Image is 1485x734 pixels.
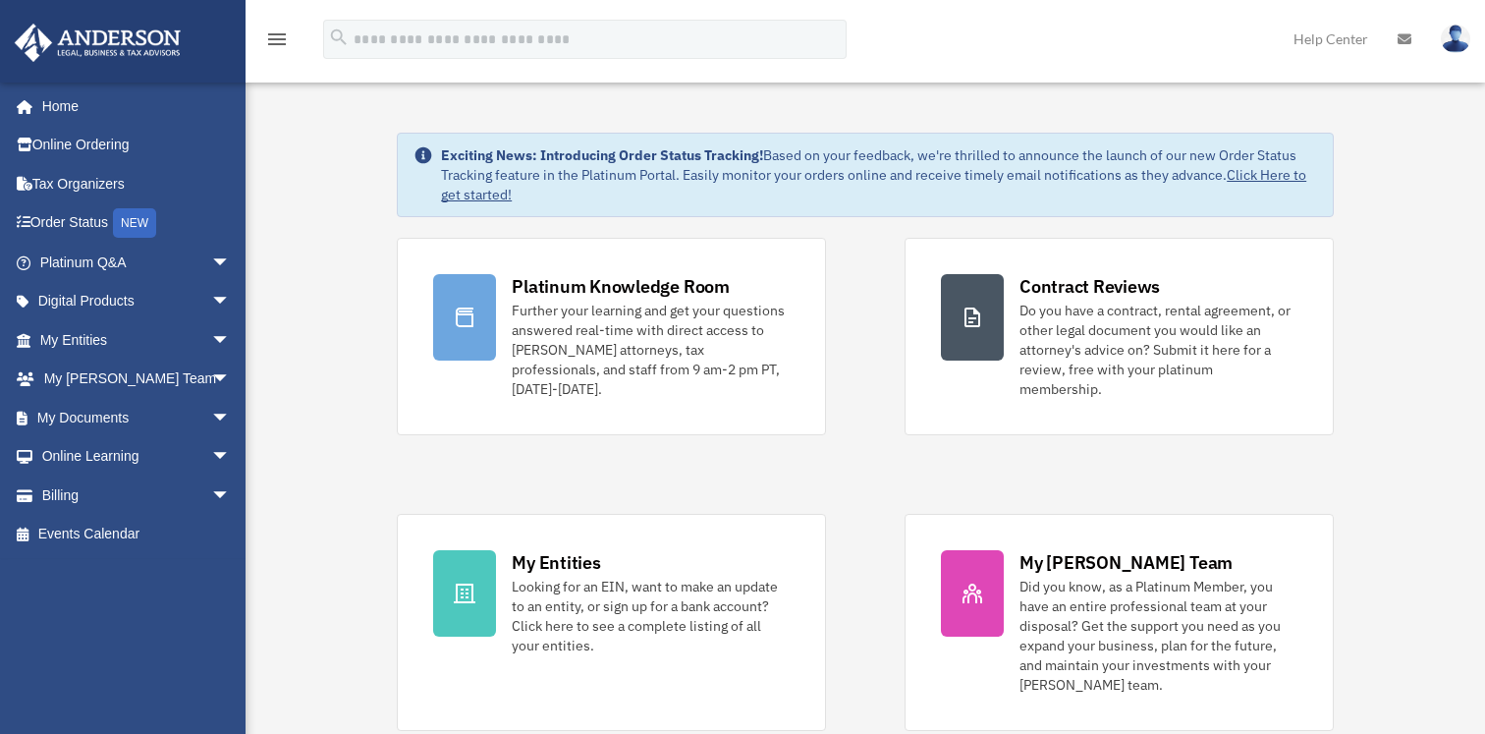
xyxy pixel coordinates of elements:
[14,476,260,515] a: Billingarrow_drop_down
[113,208,156,238] div: NEW
[211,476,250,516] span: arrow_drop_down
[211,282,250,322] span: arrow_drop_down
[211,360,250,400] span: arrow_drop_down
[14,164,260,203] a: Tax Organizers
[441,146,763,164] strong: Exciting News: Introducing Order Status Tracking!
[211,243,250,283] span: arrow_drop_down
[441,145,1317,204] div: Based on your feedback, we're thrilled to announce the launch of our new Order Status Tracking fe...
[14,86,250,126] a: Home
[1019,550,1233,575] div: My [PERSON_NAME] Team
[905,514,1334,731] a: My [PERSON_NAME] Team Did you know, as a Platinum Member, you have an entire professional team at...
[441,166,1306,203] a: Click Here to get started!
[14,360,260,399] a: My [PERSON_NAME] Teamarrow_drop_down
[512,301,790,399] div: Further your learning and get your questions answered real-time with direct access to [PERSON_NAM...
[328,27,350,48] i: search
[1019,274,1160,299] div: Contract Reviews
[905,238,1334,435] a: Contract Reviews Do you have a contract, rental agreement, or other legal document you would like...
[14,320,260,360] a: My Entitiesarrow_drop_down
[211,320,250,361] span: arrow_drop_down
[512,577,790,655] div: Looking for an EIN, want to make an update to an entity, or sign up for a bank account? Click her...
[1019,301,1297,399] div: Do you have a contract, rental agreement, or other legal document you would like an attorney's ad...
[14,203,260,244] a: Order StatusNEW
[14,515,260,554] a: Events Calendar
[512,550,600,575] div: My Entities
[14,282,260,321] a: Digital Productsarrow_drop_down
[14,243,260,282] a: Platinum Q&Aarrow_drop_down
[14,126,260,165] a: Online Ordering
[397,238,826,435] a: Platinum Knowledge Room Further your learning and get your questions answered real-time with dire...
[1019,577,1297,695] div: Did you know, as a Platinum Member, you have an entire professional team at your disposal? Get th...
[9,24,187,62] img: Anderson Advisors Platinum Portal
[265,28,289,51] i: menu
[14,398,260,437] a: My Documentsarrow_drop_down
[211,437,250,478] span: arrow_drop_down
[14,437,260,477] a: Online Learningarrow_drop_down
[512,274,730,299] div: Platinum Knowledge Room
[397,514,826,731] a: My Entities Looking for an EIN, want to make an update to an entity, or sign up for a bank accoun...
[1441,25,1470,53] img: User Pic
[211,398,250,438] span: arrow_drop_down
[265,34,289,51] a: menu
